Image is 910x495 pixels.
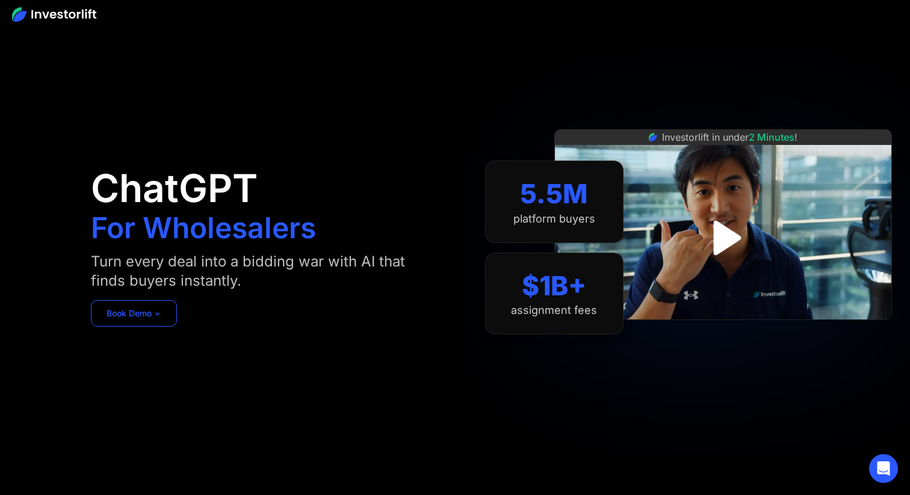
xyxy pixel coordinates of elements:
h1: ChatGPT [91,169,258,208]
div: Investorlift in under ! [662,130,797,144]
iframe: Customer reviews powered by Trustpilot [633,326,813,340]
div: 5.5M [520,178,588,210]
div: assignment fees [511,304,597,317]
a: open lightbox [696,211,750,265]
div: Turn every deal into a bidding war with AI that finds buyers instantly. [91,252,418,291]
span: 2 Minutes [749,131,794,143]
h1: For Wholesalers [91,214,316,242]
div: platform buyers [513,212,595,226]
div: Open Intercom Messenger [869,454,898,483]
div: $1B+ [522,270,586,302]
a: Book Demo ➢ [91,300,177,327]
